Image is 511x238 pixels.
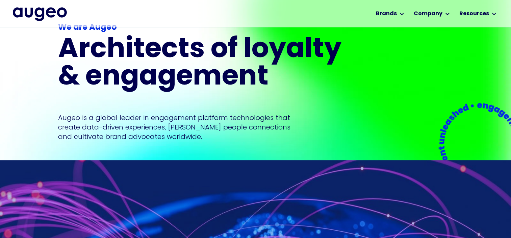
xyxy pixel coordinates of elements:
img: Augeo's full logo in midnight blue. [13,7,67,21]
div: Company [414,10,442,18]
p: Augeo is a global leader in engagement platform technologies that create data-driven experiences,... [58,113,290,141]
div: We are Augeo [58,22,350,34]
div: Brands [376,10,397,18]
div: Resources [459,10,489,18]
h1: Architects of loyalty & engagement [58,37,350,91]
a: home [13,7,67,21]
